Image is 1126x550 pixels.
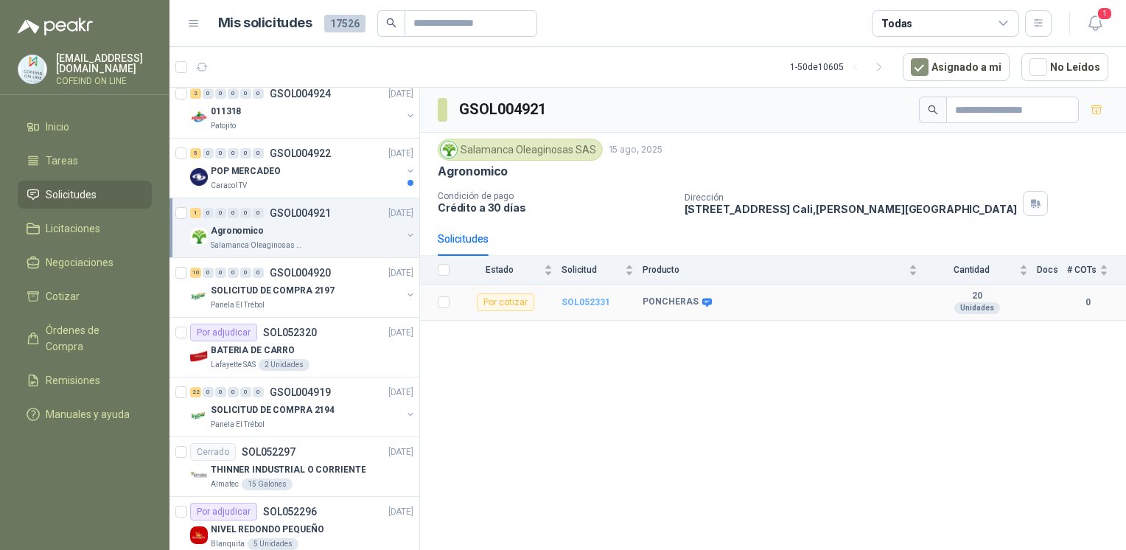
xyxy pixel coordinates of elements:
span: Estado [458,265,541,275]
a: Licitaciones [18,215,152,243]
div: 0 [240,88,251,99]
p: [DATE] [388,206,413,220]
img: Logo peakr [18,18,93,35]
img: Company Logo [190,347,208,365]
p: [DATE] [388,445,413,459]
span: 17526 [324,15,366,32]
p: SOL052296 [263,507,317,517]
div: 0 [253,148,264,159]
div: 0 [203,148,214,159]
a: 2 0 0 0 0 0 GSOL004924[DATE] Company Logo011318Patojito [190,85,416,132]
div: Unidades [954,302,1000,314]
p: [STREET_ADDRESS] Cali , [PERSON_NAME][GEOGRAPHIC_DATA] [685,203,1018,215]
p: SOL052297 [242,447,296,457]
p: [DATE] [388,266,413,280]
a: Cotizar [18,282,152,310]
img: Company Logo [18,55,46,83]
div: Solicitudes [438,231,489,247]
p: Agronomico [438,164,508,179]
p: NIVEL REDONDO PEQUEÑO [211,523,324,537]
a: 5 0 0 0 0 0 GSOL004922[DATE] Company LogoPOP MERCADEOCaracol TV [190,145,416,192]
div: 10 [190,268,201,278]
p: [DATE] [388,505,413,519]
span: 1 [1097,7,1113,21]
p: [DATE] [388,87,413,101]
div: 0 [203,268,214,278]
a: SOL052331 [562,297,610,307]
b: PONCHERAS [643,296,699,308]
img: Company Logo [190,108,208,126]
a: Por adjudicarSOL052320[DATE] Company LogoBATERIA DE CARROLafayette SAS2 Unidades [169,318,419,377]
div: 22 [190,387,201,397]
div: 0 [215,88,226,99]
div: 0 [253,268,264,278]
div: Por adjudicar [190,324,257,341]
img: Company Logo [190,407,208,425]
p: SOL052320 [263,327,317,338]
p: GSOL004921 [270,208,331,218]
span: Cotizar [46,288,80,304]
button: No Leídos [1021,53,1108,81]
th: Cantidad [926,256,1037,285]
div: 0 [215,148,226,159]
p: [DATE] [388,326,413,340]
th: # COTs [1067,256,1126,285]
th: Estado [458,256,562,285]
p: SOLICITUD DE COMPRA 2194 [211,403,335,417]
p: Patojito [211,120,236,132]
p: Blanquita [211,538,245,550]
p: GSOL004924 [270,88,331,99]
span: Negociaciones [46,254,113,271]
span: Cantidad [926,265,1016,275]
div: 15 Galones [242,478,293,490]
span: search [386,18,396,28]
p: THINNER INDUSTRIAL O CORRIENTE [211,463,366,477]
p: COFEIND ON LINE [56,77,152,86]
img: Company Logo [190,288,208,305]
p: Almatec [211,478,239,490]
p: BATERIA DE CARRO [211,344,295,358]
div: 0 [253,208,264,218]
p: Salamanca Oleaginosas SAS [211,240,304,251]
a: Inicio [18,113,152,141]
b: 20 [926,290,1028,302]
p: GSOL004919 [270,387,331,397]
th: Docs [1037,256,1067,285]
th: Solicitud [562,256,643,285]
div: Por adjudicar [190,503,257,521]
a: CerradoSOL052297[DATE] Company LogoTHINNER INDUSTRIAL O CORRIENTEAlmatec15 Galones [169,437,419,497]
b: 0 [1067,296,1108,310]
div: 1 - 50 de 10605 [790,55,891,79]
p: 15 ago, 2025 [609,143,662,157]
p: Condición de pago [438,191,673,201]
span: Manuales y ayuda [46,406,130,422]
span: Inicio [46,119,69,135]
span: Tareas [46,153,78,169]
img: Company Logo [190,526,208,544]
p: Lafayette SAS [211,359,256,371]
div: 2 [190,88,201,99]
div: Salamanca Oleaginosas SAS [438,139,603,161]
div: 0 [215,208,226,218]
span: Remisiones [46,372,100,389]
div: 2 Unidades [259,359,310,371]
div: 0 [228,268,239,278]
div: 0 [240,387,251,397]
div: Por cotizar [477,293,534,311]
a: Remisiones [18,366,152,394]
div: 0 [215,387,226,397]
p: GSOL004920 [270,268,331,278]
p: [DATE] [388,147,413,161]
img: Company Logo [190,467,208,484]
a: Solicitudes [18,181,152,209]
h3: GSOL004921 [459,98,548,121]
div: 0 [228,387,239,397]
div: 0 [228,148,239,159]
p: 011318 [211,105,241,119]
a: Tareas [18,147,152,175]
div: 0 [253,387,264,397]
a: Negociaciones [18,248,152,276]
img: Company Logo [190,228,208,246]
span: Solicitud [562,265,622,275]
span: Licitaciones [46,220,100,237]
